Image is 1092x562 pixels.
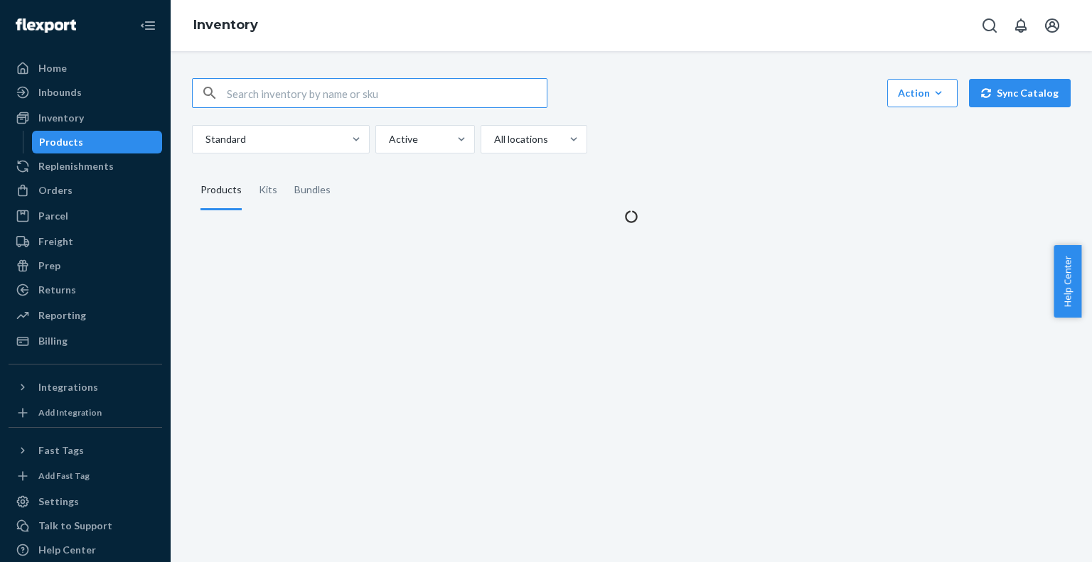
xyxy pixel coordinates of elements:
div: Prep [38,259,60,273]
div: Replenishments [38,159,114,173]
div: Reporting [38,308,86,323]
div: Fast Tags [38,443,84,458]
button: Fast Tags [9,439,162,462]
div: Add Integration [38,406,102,418]
button: Action [887,79,958,107]
a: Freight [9,230,162,253]
button: Help Center [1054,245,1081,318]
div: Products [200,171,242,210]
div: Action [898,86,947,100]
a: Inbounds [9,81,162,104]
input: Active [387,132,389,146]
button: Integrations [9,376,162,399]
div: Talk to Support [38,519,112,533]
div: Settings [38,495,79,509]
button: Open Search Box [975,11,1004,40]
div: Inventory [38,111,84,125]
a: Reporting [9,304,162,327]
button: Sync Catalog [969,79,1071,107]
button: Open notifications [1007,11,1035,40]
div: Products [39,135,83,149]
div: Parcel [38,209,68,223]
a: Replenishments [9,155,162,178]
a: Inventory [9,107,162,129]
div: Integrations [38,380,98,394]
div: Home [38,61,67,75]
a: Help Center [9,539,162,561]
a: Billing [9,330,162,352]
div: Add Fast Tag [38,470,90,482]
a: Orders [9,179,162,202]
div: Freight [38,234,73,249]
div: Bundles [294,171,331,210]
input: Search inventory by name or sku [227,79,547,107]
input: Standard [204,132,205,146]
input: All locations [493,132,494,146]
a: Settings [9,490,162,513]
button: Talk to Support [9,514,162,537]
div: Orders [38,183,73,198]
div: Help Center [38,543,96,557]
button: Close Navigation [134,11,162,40]
div: Billing [38,334,68,348]
a: Add Fast Tag [9,468,162,485]
a: Products [32,131,163,153]
a: Home [9,57,162,80]
button: Open account menu [1038,11,1066,40]
a: Returns [9,279,162,301]
a: Prep [9,254,162,277]
ol: breadcrumbs [182,5,269,46]
a: Parcel [9,205,162,227]
div: Returns [38,283,76,297]
div: Inbounds [38,85,82,99]
img: Flexport logo [16,18,76,33]
a: Inventory [193,17,258,33]
div: Kits [259,171,277,210]
a: Add Integration [9,404,162,421]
